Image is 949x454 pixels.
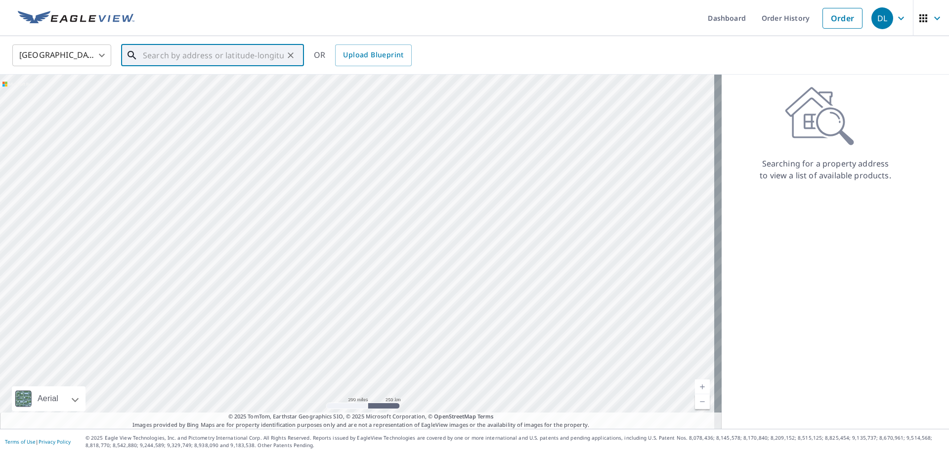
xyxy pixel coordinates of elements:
[12,41,111,69] div: [GEOGRAPHIC_DATA]
[759,158,892,181] p: Searching for a property address to view a list of available products.
[12,386,86,411] div: Aerial
[314,44,412,66] div: OR
[228,413,494,421] span: © 2025 TomTom, Earthstar Geographics SIO, © 2025 Microsoft Corporation, ©
[86,434,944,449] p: © 2025 Eagle View Technologies, Inc. and Pictometry International Corp. All Rights Reserved. Repo...
[143,41,284,69] input: Search by address or latitude-longitude
[695,394,710,409] a: Current Level 5, Zoom Out
[477,413,494,420] a: Terms
[434,413,475,420] a: OpenStreetMap
[343,49,403,61] span: Upload Blueprint
[18,11,134,26] img: EV Logo
[35,386,61,411] div: Aerial
[871,7,893,29] div: DL
[39,438,71,445] a: Privacy Policy
[335,44,411,66] a: Upload Blueprint
[822,8,863,29] a: Order
[284,48,298,62] button: Clear
[5,439,71,445] p: |
[5,438,36,445] a: Terms of Use
[695,379,710,394] a: Current Level 5, Zoom In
